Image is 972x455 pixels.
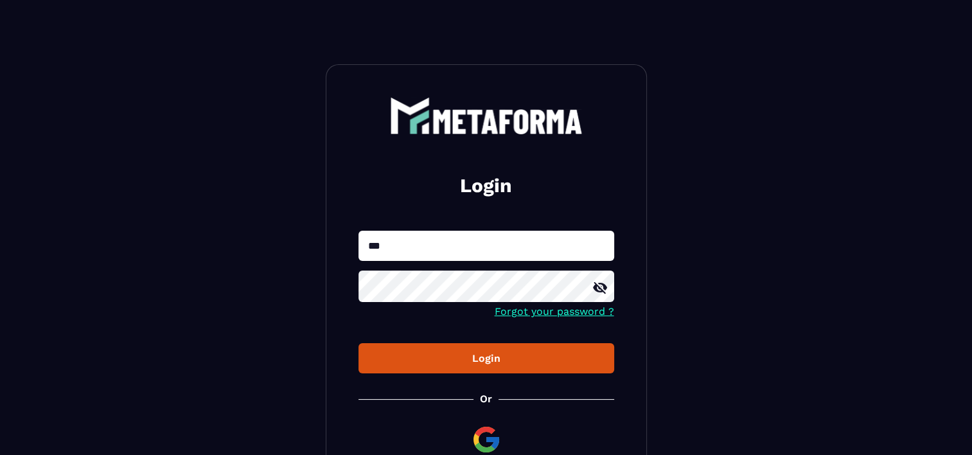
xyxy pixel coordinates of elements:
[471,424,502,455] img: google
[358,97,614,134] a: logo
[358,343,614,373] button: Login
[369,352,604,364] div: Login
[480,393,492,405] p: Or
[495,305,614,317] a: Forgot your password ?
[390,97,583,134] img: logo
[374,173,599,199] h2: Login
